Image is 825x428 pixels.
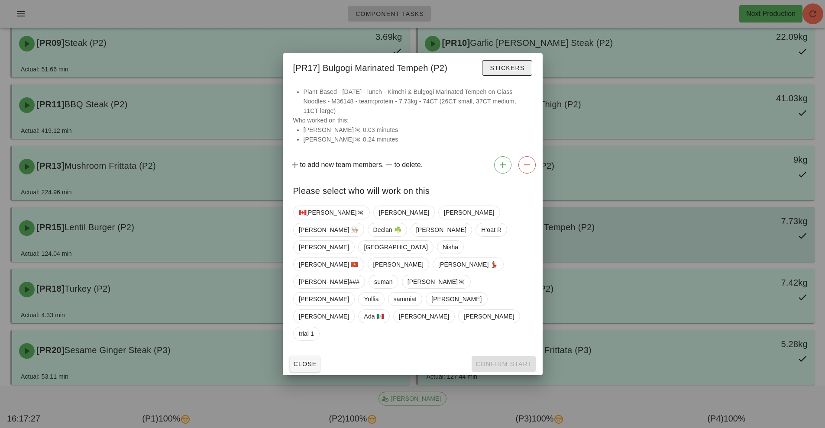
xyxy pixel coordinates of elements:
[364,241,427,254] span: [GEOGRAPHIC_DATA]
[374,275,393,288] span: suman
[299,310,349,323] span: [PERSON_NAME]
[283,153,543,177] div: to add new team members. to delete.
[283,87,543,153] div: Who worked on this:
[407,275,465,288] span: [PERSON_NAME]🇰🇷
[482,60,532,76] button: Stickers
[304,135,532,144] li: [PERSON_NAME]🇰🇷 0.24 minutes
[299,275,359,288] span: [PERSON_NAME]###
[481,223,501,236] span: H'oat R
[489,64,524,71] span: Stickers
[442,241,458,254] span: Nisha
[304,125,532,135] li: [PERSON_NAME]🇰🇷 0.03 minutes
[398,310,449,323] span: [PERSON_NAME]
[373,258,423,271] span: [PERSON_NAME]
[416,223,466,236] span: [PERSON_NAME]
[431,293,482,306] span: [PERSON_NAME]
[299,327,314,340] span: trial 1
[299,241,349,254] span: [PERSON_NAME]
[364,310,384,323] span: Ada 🇲🇽
[373,223,401,236] span: Declan ☘️
[293,360,317,367] span: Close
[290,356,320,372] button: Close
[438,258,498,271] span: [PERSON_NAME] 💃🏽
[283,177,543,202] div: Please select who will work on this
[283,53,543,80] div: [PR17] Bulgogi Marinated Tempeh (P2)
[444,206,494,219] span: [PERSON_NAME]
[364,293,379,306] span: Yullia
[299,258,359,271] span: [PERSON_NAME] 🇻🇳
[393,293,417,306] span: sammiat
[299,206,364,219] span: 🇨🇦[PERSON_NAME]🇰🇷
[304,87,532,116] li: Plant-Based - [DATE] - lunch - Kimchi & Bulgogi Marinated Tempeh on Glass Noodles - M36148 - team...
[299,223,359,236] span: [PERSON_NAME] 👨🏼‍🍳
[379,206,429,219] span: [PERSON_NAME]
[299,293,349,306] span: [PERSON_NAME]
[464,310,514,323] span: [PERSON_NAME]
